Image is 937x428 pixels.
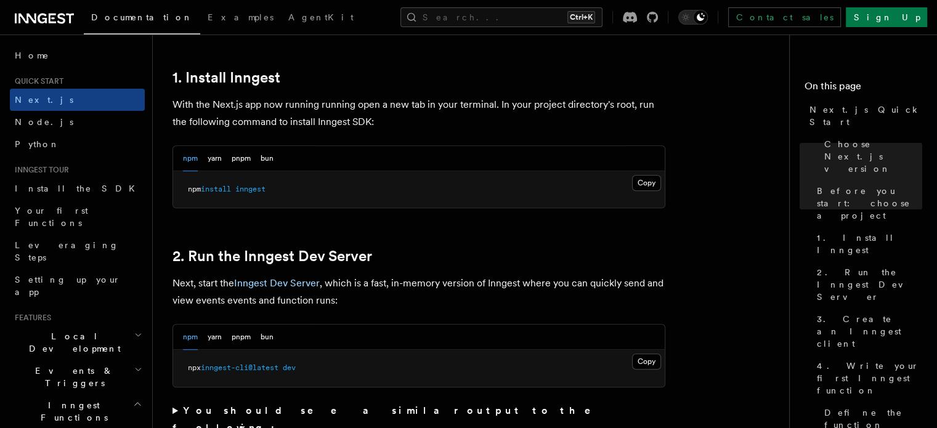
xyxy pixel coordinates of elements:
span: dev [283,363,296,372]
button: npm [183,325,198,350]
a: Python [10,133,145,155]
span: install [201,185,231,193]
a: Home [10,44,145,67]
button: Events & Triggers [10,360,145,394]
span: 2. Run the Inngest Dev Server [817,266,922,303]
span: Node.js [15,117,73,127]
a: Before you start: choose a project [812,180,922,227]
h4: On this page [805,79,922,99]
span: Next.js Quick Start [809,103,922,128]
span: Your first Functions [15,206,88,228]
span: Inngest tour [10,165,69,175]
a: Node.js [10,111,145,133]
a: Install the SDK [10,177,145,200]
a: AgentKit [281,4,361,33]
button: pnpm [232,146,251,171]
button: yarn [208,146,222,171]
span: inngest-cli@latest [201,363,278,372]
button: npm [183,146,198,171]
a: 2. Run the Inngest Dev Server [172,248,372,265]
span: Leveraging Steps [15,240,119,262]
span: Python [15,139,60,149]
button: Search...Ctrl+K [400,7,602,27]
span: inngest [235,185,266,193]
span: Quick start [10,76,63,86]
a: Next.js Quick Start [805,99,922,133]
a: Contact sales [728,7,841,27]
button: Copy [632,175,661,191]
span: Before you start: choose a project [817,185,922,222]
span: Choose Next.js version [824,138,922,175]
span: npm [188,185,201,193]
p: With the Next.js app now running running open a new tab in your terminal. In your project directo... [172,96,665,131]
a: Inngest Dev Server [234,277,320,289]
a: Setting up your app [10,269,145,303]
button: yarn [208,325,222,350]
span: AgentKit [288,12,354,22]
span: Next.js [15,95,73,105]
p: Next, start the , which is a fast, in-memory version of Inngest where you can quickly send and vi... [172,275,665,309]
a: 2. Run the Inngest Dev Server [812,261,922,308]
span: Install the SDK [15,184,142,193]
a: 4. Write your first Inngest function [812,355,922,402]
a: Choose Next.js version [819,133,922,180]
a: Documentation [84,4,200,34]
button: Toggle dark mode [678,10,708,25]
span: Local Development [10,330,134,355]
span: Inngest Functions [10,399,133,424]
span: npx [188,363,201,372]
button: Copy [632,353,661,369]
span: Documentation [91,12,193,22]
a: Next.js [10,89,145,111]
span: Events & Triggers [10,365,134,389]
a: 1. Install Inngest [172,69,280,86]
kbd: Ctrl+K [567,11,595,23]
span: 1. Install Inngest [817,232,922,256]
span: 4. Write your first Inngest function [817,360,922,397]
a: Leveraging Steps [10,234,145,269]
button: Local Development [10,325,145,360]
button: pnpm [232,325,251,350]
span: 3. Create an Inngest client [817,313,922,350]
span: Features [10,313,51,323]
button: bun [261,325,274,350]
a: 1. Install Inngest [812,227,922,261]
span: Examples [208,12,274,22]
button: bun [261,146,274,171]
span: Home [15,49,49,62]
a: Examples [200,4,281,33]
span: Setting up your app [15,275,121,297]
a: Your first Functions [10,200,145,234]
a: 3. Create an Inngest client [812,308,922,355]
a: Sign Up [846,7,927,27]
